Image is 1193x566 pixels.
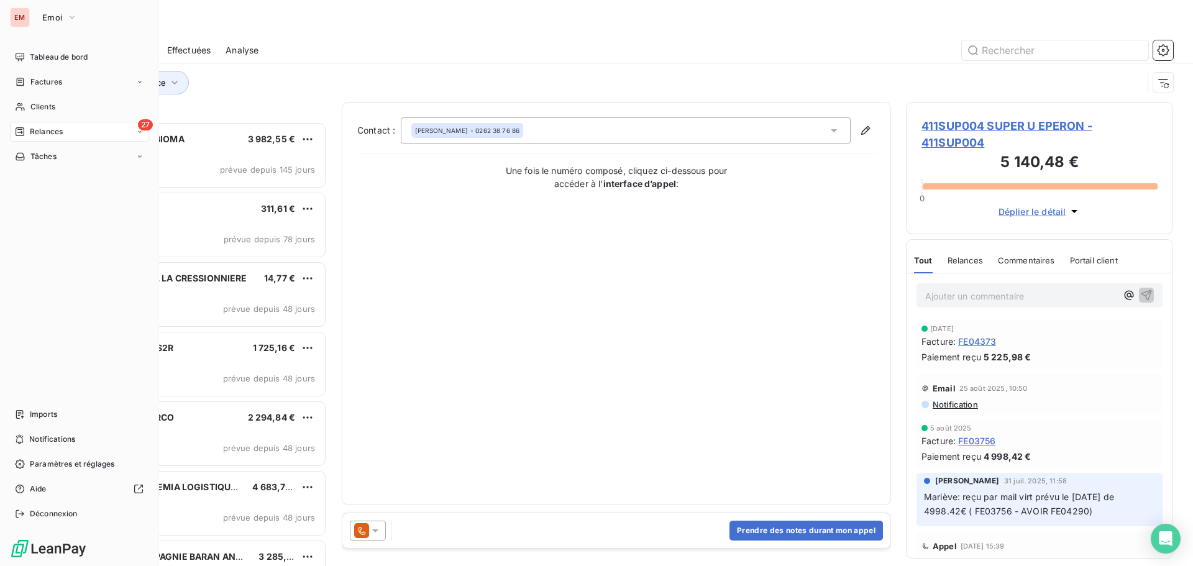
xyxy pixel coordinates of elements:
span: Tâches [30,151,57,162]
span: Email [933,383,956,393]
div: grid [60,122,327,566]
span: Déconnexion [30,508,78,519]
span: FE04373 [958,335,996,348]
span: prévue depuis 145 jours [220,165,315,175]
span: [DATE] 15:39 [961,542,1005,550]
span: 25 août 2025, 10:50 [959,385,1028,392]
span: [DATE] [930,325,954,332]
span: 311,61 € [261,203,295,214]
p: Une fois le numéro composé, cliquez ci-dessous pour accéder à l’ : [492,164,741,190]
h3: 5 140,48 € [921,151,1158,176]
div: - 0262 38 76 86 [415,126,519,135]
span: Notifications [29,434,75,445]
span: [PERSON_NAME] [935,475,999,486]
span: Analyse [226,44,258,57]
span: Tableau de bord [30,52,88,63]
span: Effectuées [167,44,211,57]
span: 27 [138,119,153,130]
span: Imports [30,409,57,420]
span: Relances [30,126,63,137]
span: 4 683,73 € [252,482,299,492]
span: prévue depuis 48 jours [223,304,315,314]
span: [PERSON_NAME] [415,126,468,135]
span: Portail client [1070,255,1118,265]
span: 3 982,55 € [248,134,296,144]
span: Facture : [921,335,956,348]
strong: interface d’appel [603,178,677,189]
span: 1 725,16 € [253,342,296,353]
span: FE03756 [958,434,995,447]
span: Commentaires [998,255,1055,265]
span: Aide [30,483,47,495]
span: 411BARAN COMPAGNIE BARAN AND CO INVEST [88,551,292,562]
span: Clients [30,101,55,112]
div: EM [10,7,30,27]
span: Facture : [921,434,956,447]
span: Relances [948,255,983,265]
img: Logo LeanPay [10,539,87,559]
span: 411AFU005 AFUL LA CRESSIONNIERE [88,273,247,283]
span: 3 285,77 € [258,551,305,562]
span: Paramètres et réglages [30,459,114,470]
button: Prendre des notes durant mon appel [729,521,883,541]
span: 0 [920,193,925,203]
span: Factures [30,76,62,88]
span: 5 225,98 € [984,350,1031,363]
button: Déplier le détail [995,204,1085,219]
span: 2 294,84 € [248,412,296,422]
span: Paiement reçu [921,450,981,463]
span: 411SUP004 SUPER U EPERON - 411SUP004 [921,117,1158,151]
a: Aide [10,479,149,499]
span: Déplier le détail [999,205,1066,218]
span: Appel [933,541,957,551]
span: prévue depuis 78 jours [224,234,315,244]
input: Rechercher [962,40,1148,60]
span: Notification [931,399,978,409]
span: 14,77 € [264,273,295,283]
span: prévue depuis 48 jours [223,513,315,523]
div: Open Intercom Messenger [1151,524,1181,554]
span: prévue depuis 48 jours [223,443,315,453]
label: Contact : [357,124,401,137]
span: prévue depuis 48 jours [223,373,315,383]
span: Tout [914,255,933,265]
span: 4 998,42 € [984,450,1031,463]
span: 411VIN005 VINDEMIA LOGISTIQUE / VL1 [88,482,258,492]
span: Paiement reçu [921,350,981,363]
span: Emoi [42,12,62,22]
span: 31 juil. 2025, 11:58 [1004,477,1067,485]
span: 5 août 2025 [930,424,972,432]
span: Mariève: reçu par mail virt prévu le [DATE] de 4998.42€ ( FE03756 - AVOIR FE04290) [924,491,1117,516]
